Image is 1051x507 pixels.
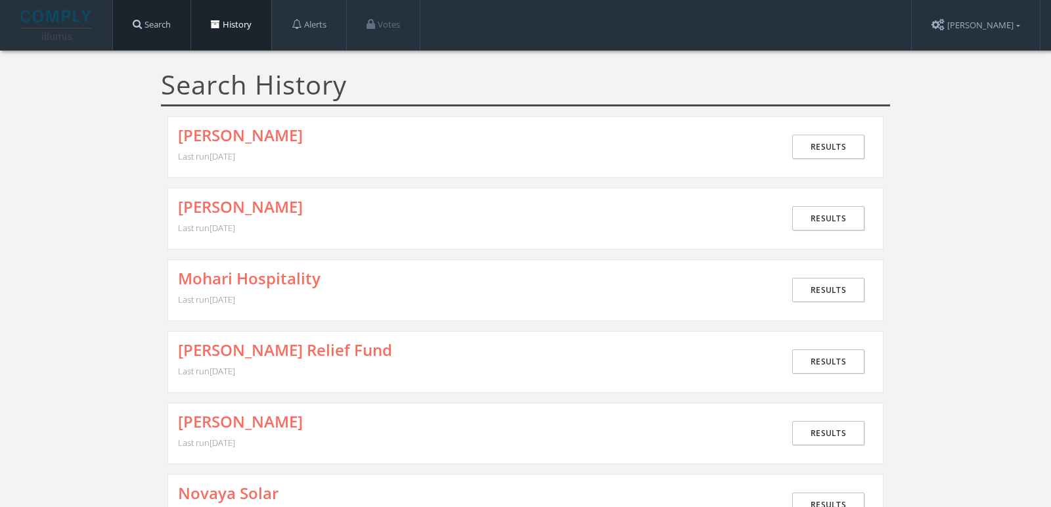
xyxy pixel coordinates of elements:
[178,342,392,359] a: [PERSON_NAME] Relief Fund
[178,294,235,305] span: Last run [DATE]
[20,10,94,40] img: illumis
[178,270,321,287] a: Mohari Hospitality
[178,150,235,162] span: Last run [DATE]
[178,127,303,144] a: [PERSON_NAME]
[178,413,303,430] a: [PERSON_NAME]
[178,222,235,234] span: Last run [DATE]
[792,349,864,374] a: Results
[178,365,235,377] span: Last run [DATE]
[161,70,890,106] h1: Search History
[178,198,303,215] a: [PERSON_NAME]
[792,278,864,302] a: Results
[792,206,864,231] a: Results
[178,485,279,502] a: Novaya Solar
[792,135,864,159] a: Results
[178,437,235,449] span: Last run [DATE]
[792,421,864,445] a: Results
